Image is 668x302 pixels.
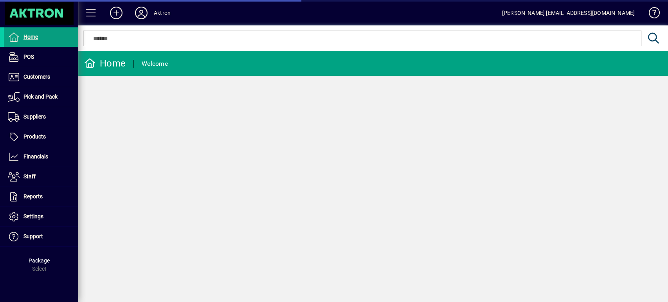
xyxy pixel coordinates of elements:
[4,187,78,207] a: Reports
[104,6,129,20] button: Add
[23,113,46,120] span: Suppliers
[502,7,635,19] div: [PERSON_NAME] [EMAIL_ADDRESS][DOMAIN_NAME]
[142,58,168,70] div: Welcome
[23,93,58,100] span: Pick and Pack
[4,147,78,167] a: Financials
[154,7,171,19] div: Aktron
[4,127,78,147] a: Products
[4,67,78,87] a: Customers
[23,213,43,219] span: Settings
[4,107,78,127] a: Suppliers
[4,207,78,226] a: Settings
[643,2,658,27] a: Knowledge Base
[4,47,78,67] a: POS
[23,74,50,80] span: Customers
[4,87,78,107] a: Pick and Pack
[29,257,50,264] span: Package
[23,153,48,160] span: Financials
[23,133,46,140] span: Products
[23,233,43,239] span: Support
[129,6,154,20] button: Profile
[4,167,78,187] a: Staff
[23,34,38,40] span: Home
[4,227,78,246] a: Support
[84,57,126,70] div: Home
[23,173,36,180] span: Staff
[23,193,43,200] span: Reports
[23,54,34,60] span: POS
